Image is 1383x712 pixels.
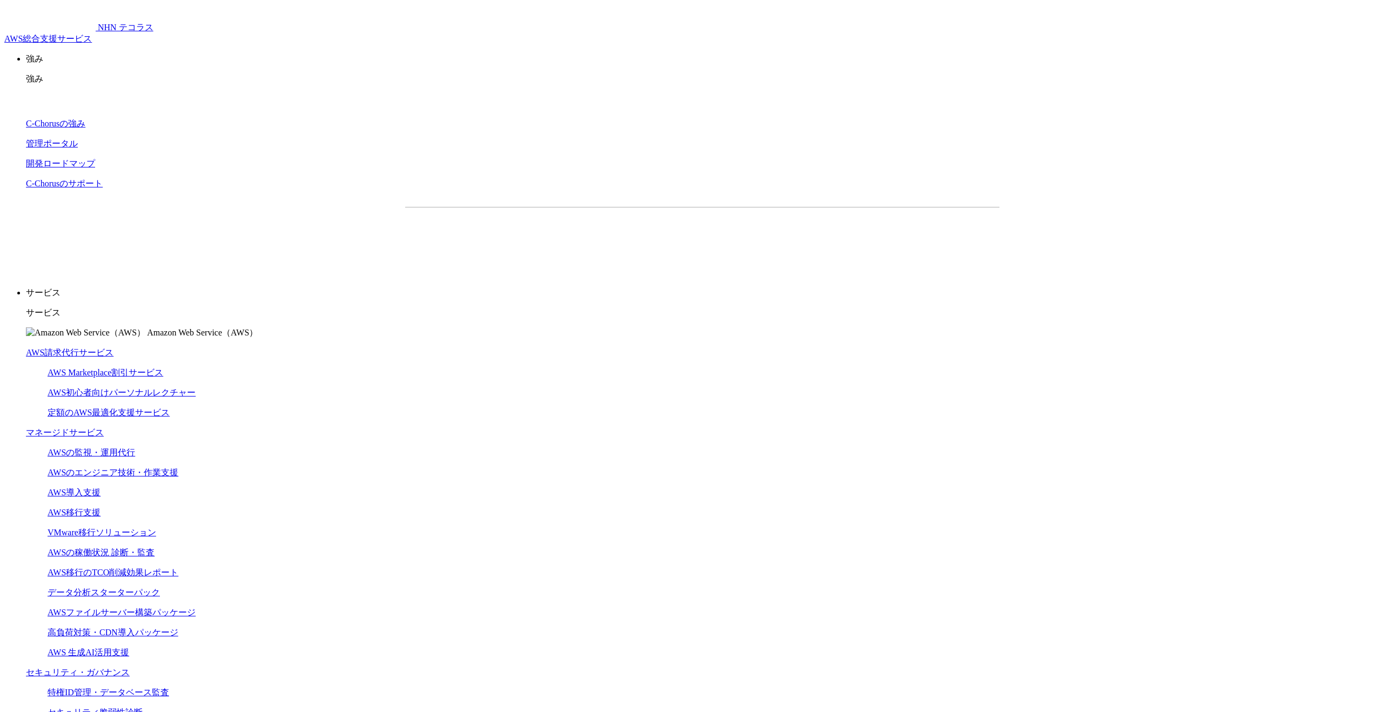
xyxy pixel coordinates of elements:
a: 開発ロードマップ [26,159,95,168]
a: C-Chorusのサポート [26,179,103,188]
a: AWS導入支援 [48,488,100,497]
a: 高負荷対策・CDN導入パッケージ [48,628,178,637]
a: AWS移行支援 [48,508,100,517]
p: 強み [26,53,1379,65]
a: AWS Marketplace割引サービス [48,368,163,377]
a: AWSの稼働状況 診断・監査 [48,548,155,557]
a: VMware移行ソリューション [48,528,156,537]
a: AWS請求代行サービス [26,348,113,357]
p: 強み [26,73,1379,85]
a: AWS移行のTCO削減効果レポート [48,568,178,577]
a: 資料を請求する [523,225,697,252]
a: データ分析スターターパック [48,588,160,597]
p: サービス [26,307,1379,319]
a: C-Chorusの強み [26,119,85,128]
a: AWS 生成AI活用支援 [48,648,129,657]
a: AWS初心者向けパーソナルレクチャー [48,388,196,397]
a: セキュリティ・ガバナンス [26,668,130,677]
a: AWSのエンジニア技術・作業支援 [48,468,178,477]
a: 定額のAWS最適化支援サービス [48,408,170,417]
a: 特権ID管理・データベース監査 [48,688,169,697]
img: Amazon Web Service（AWS） [26,327,145,339]
p: サービス [26,287,1379,299]
a: AWSファイルサーバー構築パッケージ [48,608,196,617]
a: 管理ポータル [26,139,78,148]
a: AWS総合支援サービス C-Chorus NHN テコラスAWS総合支援サービス [4,23,153,43]
a: AWSの監視・運用代行 [48,448,135,457]
img: AWS総合支援サービス C-Chorus [4,4,96,30]
a: まずは相談する [708,225,882,252]
a: マネージドサービス [26,428,104,437]
span: Amazon Web Service（AWS） [147,328,258,337]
